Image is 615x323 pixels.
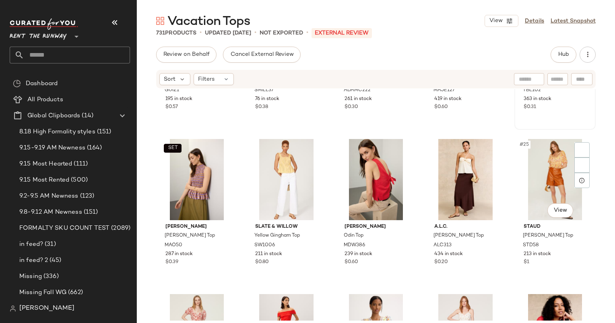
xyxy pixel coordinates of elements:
[165,232,215,239] span: [PERSON_NAME] Top
[165,259,178,266] span: $0.39
[198,75,215,84] span: Filters
[78,192,95,201] span: (123)
[344,242,365,249] span: MDW386
[523,242,539,249] span: STD58
[156,30,165,36] span: 731
[10,305,16,312] img: svg%3e
[255,223,318,231] span: Slate & Willow
[524,223,586,231] span: Staud
[345,96,372,103] span: 261 in stock
[13,80,21,88] img: svg%3e
[433,232,484,239] span: [PERSON_NAME] Top
[525,17,544,25] a: Details
[82,208,98,217] span: (151)
[19,159,72,169] span: 9.15 Most Hearted
[19,240,43,249] span: in feed?
[27,111,80,121] span: Global Clipboards
[254,87,274,94] span: SMILL37
[66,288,83,297] span: (662)
[19,256,48,265] span: in feed? 2
[558,51,569,58] span: Hub
[345,223,407,231] span: [PERSON_NAME]
[485,15,518,27] button: View
[223,47,300,63] button: Cancel External Review
[519,141,530,149] span: #25
[48,256,61,265] span: (45)
[551,47,576,63] button: Hub
[260,29,303,37] p: Not Exported
[19,272,42,281] span: Missing
[344,87,371,94] span: ADAMC222
[19,208,82,217] span: 9.8-9.12 AM Newness
[19,143,85,153] span: 9.15-9.19 AM Newness
[156,17,164,25] img: svg%3e
[164,75,175,84] span: Sort
[19,176,69,185] span: 9.15 Most Rented
[205,29,251,37] p: updated [DATE]
[551,17,596,25] a: Latest Snapshot
[249,139,324,220] img: SW1006.jpg
[312,28,372,38] p: External REVIEW
[428,139,504,220] img: ALC313.jpg
[80,111,93,121] span: (14)
[19,127,95,137] span: 8.18 High Formality styles
[26,79,58,88] span: Dashboard
[434,223,497,231] span: A.L.C.
[200,28,202,38] span: •
[43,240,56,249] span: (31)
[345,104,358,111] span: $0.30
[167,145,177,151] span: SET
[165,242,182,249] span: MAO50
[109,224,130,233] span: (2089)
[345,259,358,266] span: $0.60
[165,104,178,111] span: $0.57
[254,242,275,249] span: SW1006
[19,304,74,313] span: [PERSON_NAME]
[338,139,414,220] img: MDW386.jpg
[523,87,541,94] span: TBL102
[255,96,279,103] span: 76 in stock
[156,47,217,63] button: Review on Behalf
[163,51,210,58] span: Review on Behalf
[27,95,63,104] span: All Products
[85,143,102,153] span: (164)
[517,139,593,220] img: STD58.jpg
[42,272,59,281] span: (336)
[19,224,109,233] span: FORMALTY SKU COUNT TEST
[434,104,448,111] span: $0.60
[69,176,88,185] span: (500)
[255,251,282,258] span: 211 in stock
[165,87,179,94] span: GUIZ1
[19,192,78,201] span: 9.2-9.5 AM Newness
[164,144,182,153] button: SET
[95,127,111,137] span: (151)
[19,288,66,297] span: Missing Fall WG
[72,159,88,169] span: (111)
[159,139,235,220] img: MAO50.jpg
[489,18,503,24] span: View
[254,232,300,239] span: Yellow Gingham Top
[344,232,363,239] span: Odin Top
[433,242,452,249] span: ALC313
[167,14,250,30] span: Vacation Tops
[306,28,308,38] span: •
[10,18,78,30] img: cfy_white_logo.C9jOOHJF.svg
[165,251,193,258] span: 287 in stock
[165,96,192,103] span: 195 in stock
[255,259,269,266] span: $0.80
[255,104,268,111] span: $0.38
[433,87,455,94] span: MAJE127
[434,259,448,266] span: $0.20
[230,51,293,58] span: Cancel External Review
[254,28,256,38] span: •
[524,104,536,111] span: $0.31
[345,251,372,258] span: 239 in stock
[10,27,67,42] span: Rent the Runway
[434,96,462,103] span: 419 in stock
[524,251,551,258] span: 213 in stock
[524,96,551,103] span: 363 in stock
[523,232,573,239] span: [PERSON_NAME] Top
[165,223,228,231] span: [PERSON_NAME]
[547,203,573,218] button: View
[434,251,463,258] span: 434 in stock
